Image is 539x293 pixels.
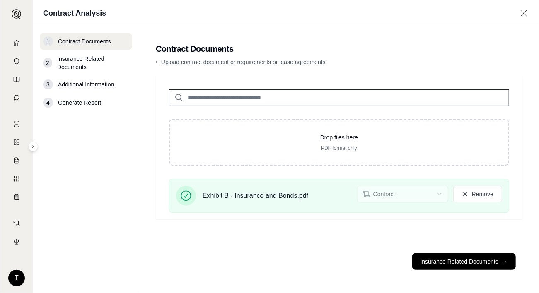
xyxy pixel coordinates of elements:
[43,7,106,19] h1: Contract Analysis
[161,59,326,65] span: Upload contract document or requirements or lease agreements
[453,186,502,202] button: Remove
[183,133,495,142] p: Drop files here
[5,116,28,132] a: Single Policy
[5,53,28,70] a: Documents Vault
[5,233,28,250] a: Legal Search Engine
[58,37,111,46] span: Contract Documents
[5,35,28,51] a: Home
[5,71,28,88] a: Prompt Library
[502,257,508,266] span: →
[58,80,114,89] span: Additional Information
[183,145,495,151] p: PDF format only
[43,98,53,108] div: 4
[12,9,22,19] img: Expand sidebar
[5,189,28,205] a: Coverage Table
[5,89,28,106] a: Chat
[28,142,38,151] button: Expand sidebar
[5,215,28,232] a: Contract Analysis
[5,152,28,169] a: Claim Coverage
[5,171,28,187] a: Custom Report
[156,59,158,65] span: •
[8,270,25,286] div: T
[43,79,53,89] div: 3
[58,98,101,107] span: Generate Report
[5,134,28,151] a: Policy Comparisons
[412,253,516,270] button: Insurance Related Documents→
[8,6,25,22] button: Expand sidebar
[203,191,308,201] span: Exhibit B - Insurance and Bonds.pdf
[156,43,522,55] h2: Contract Documents
[57,55,129,71] span: Insurance Related Documents
[43,58,52,68] div: 2
[43,36,53,46] div: 1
